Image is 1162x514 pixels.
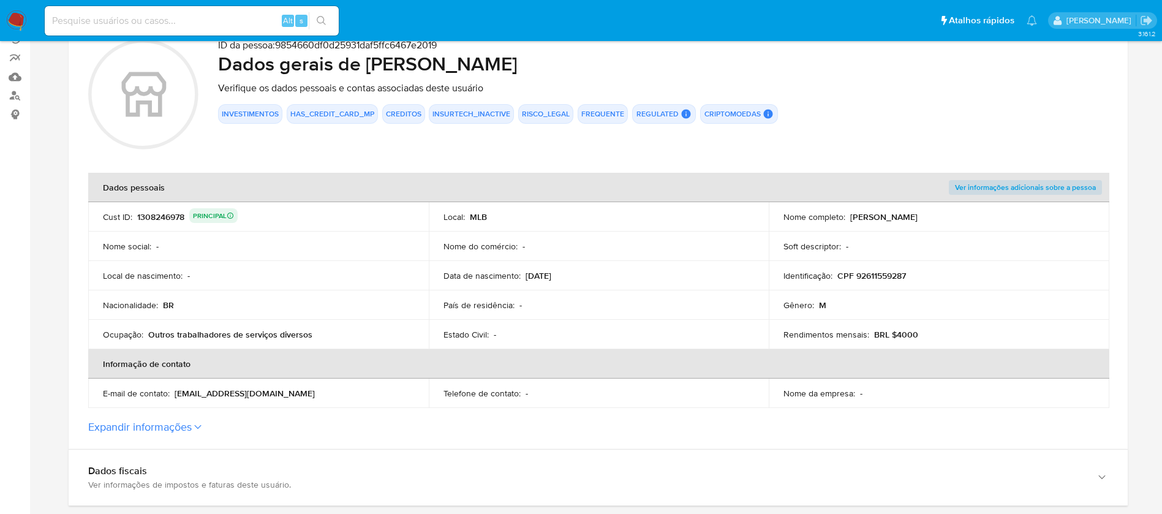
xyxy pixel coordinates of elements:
[1066,15,1136,26] p: andreia.almeida@mercadolivre.com
[283,15,293,26] span: Alt
[300,15,303,26] span: s
[949,14,1014,27] span: Atalhos rápidos
[45,13,339,29] input: Pesquise usuários ou casos...
[1140,14,1153,27] a: Sair
[1027,15,1037,26] a: Notificações
[309,12,334,29] button: search-icon
[1138,29,1156,39] span: 3.161.2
